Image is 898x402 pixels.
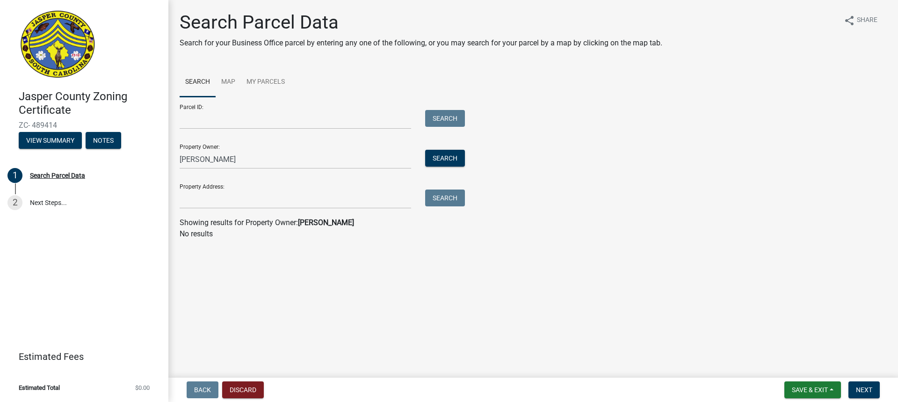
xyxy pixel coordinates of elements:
[7,168,22,183] div: 1
[180,228,887,240] p: No results
[180,11,662,34] h1: Search Parcel Data
[848,381,880,398] button: Next
[792,386,828,394] span: Save & Exit
[19,385,60,391] span: Estimated Total
[222,381,264,398] button: Discard
[19,10,97,80] img: Jasper County, South Carolina
[7,195,22,210] div: 2
[19,90,161,117] h4: Jasper County Zoning Certificate
[19,137,82,145] wm-modal-confirm: Summary
[7,347,153,366] a: Estimated Fees
[241,67,290,97] a: My Parcels
[216,67,241,97] a: Map
[180,67,216,97] a: Search
[425,150,465,167] button: Search
[19,121,150,130] span: ZC- 489414
[298,218,354,227] strong: [PERSON_NAME]
[194,386,211,394] span: Back
[187,381,218,398] button: Back
[135,385,150,391] span: $0.00
[784,381,841,398] button: Save & Exit
[180,37,662,49] p: Search for your Business Office parcel by entering any one of the following, or you may search fo...
[425,110,465,127] button: Search
[19,132,82,149] button: View Summary
[856,386,872,394] span: Next
[86,137,121,145] wm-modal-confirm: Notes
[844,15,855,26] i: share
[836,11,885,29] button: shareShare
[86,132,121,149] button: Notes
[30,172,85,179] div: Search Parcel Data
[180,217,887,228] div: Showing results for Property Owner:
[857,15,877,26] span: Share
[425,190,465,206] button: Search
